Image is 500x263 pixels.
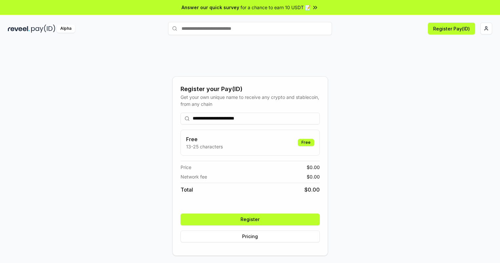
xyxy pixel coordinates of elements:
[8,25,30,33] img: reveel_dark
[307,173,320,180] span: $ 0.00
[181,85,320,94] div: Register your Pay(ID)
[428,23,475,34] button: Register Pay(ID)
[57,25,75,33] div: Alpha
[181,231,320,242] button: Pricing
[182,4,239,11] span: Answer our quick survey
[181,173,207,180] span: Network fee
[186,143,223,150] p: 13-25 characters
[181,164,191,171] span: Price
[31,25,55,33] img: pay_id
[304,186,320,194] span: $ 0.00
[307,164,320,171] span: $ 0.00
[186,135,223,143] h3: Free
[298,139,314,146] div: Free
[240,4,311,11] span: for a chance to earn 10 USDT 📝
[181,214,320,225] button: Register
[181,186,193,194] span: Total
[181,94,320,107] div: Get your own unique name to receive any crypto and stablecoin, from any chain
